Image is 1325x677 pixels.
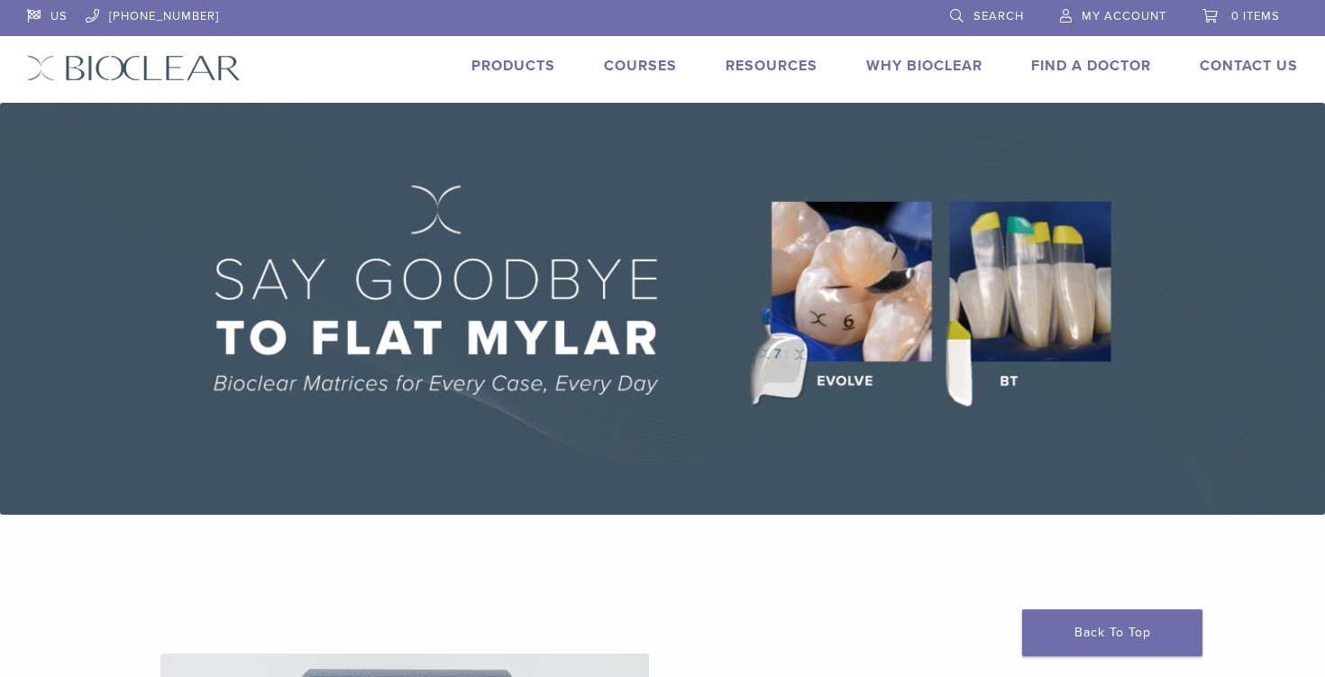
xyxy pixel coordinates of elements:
a: Why Bioclear [866,57,982,75]
span: 0 items [1231,9,1280,23]
a: Courses [604,57,677,75]
a: Back To Top [1022,609,1202,656]
span: Search [973,9,1024,23]
a: Products [471,57,555,75]
img: Bioclear [27,55,241,81]
span: My Account [1082,9,1166,23]
a: Resources [726,57,818,75]
a: Find A Doctor [1031,57,1151,75]
a: Contact Us [1200,57,1298,75]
